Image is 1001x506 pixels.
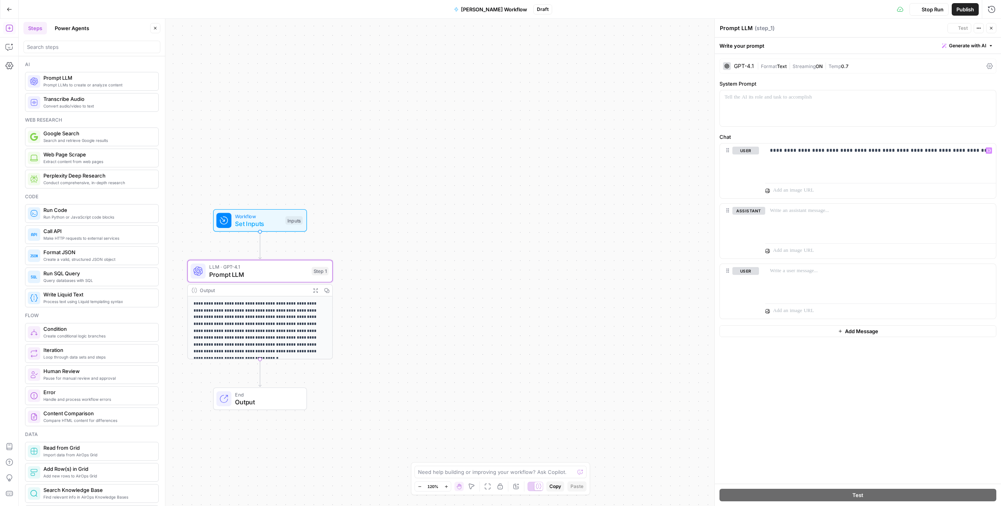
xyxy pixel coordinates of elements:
[43,248,152,256] span: Format JSON
[25,117,159,124] div: Web research
[235,391,299,398] span: End
[43,82,152,88] span: Prompt LLMs to create or analyze content
[719,489,996,501] button: Test
[816,63,823,69] span: ON
[187,388,333,410] div: EndOutput
[43,179,152,186] span: Conduct comprehensive, in-depth research
[25,193,159,200] div: Code
[757,62,761,70] span: |
[829,63,841,69] span: Temp
[43,452,152,458] span: Import data from AirOps Grid
[43,409,152,417] span: Content Comparison
[43,214,152,220] span: Run Python or JavaScript code blocks
[30,413,38,421] img: vrinnnclop0vshvmafd7ip1g7ohf
[209,263,308,271] span: LLM · GPT-4.1
[235,212,282,220] span: Workflow
[43,95,152,103] span: Transcribe Audio
[910,3,949,16] button: Stop Run
[258,359,261,387] g: Edge from step_1 to end
[549,483,561,490] span: Copy
[285,216,303,225] div: Inputs
[43,277,152,284] span: Query databases with SQL
[235,219,282,228] span: Set Inputs
[43,74,152,82] span: Prompt LLM
[823,62,829,70] span: |
[567,481,587,492] button: Paste
[43,137,152,144] span: Search and retrieve Google results
[958,25,968,32] span: Test
[949,42,986,49] span: Generate with AI
[43,151,152,158] span: Web Page Scrape
[43,444,152,452] span: Read from Grid
[952,3,979,16] button: Publish
[732,207,765,215] button: assistant
[43,388,152,396] span: Error
[50,22,94,34] button: Power Agents
[719,80,996,88] label: System Prompt
[43,235,152,241] span: Make HTTP requests to external services
[922,5,944,13] span: Stop Run
[200,287,307,294] div: Output
[209,270,308,279] span: Prompt LLM
[841,63,849,69] span: 0.7
[793,63,816,69] span: Streaming
[43,172,152,179] span: Perplexity Deep Research
[427,483,438,490] span: 120%
[43,291,152,298] span: Write Liquid Text
[720,144,759,198] div: user
[732,147,759,154] button: user
[43,354,152,360] span: Loop through data sets and steps
[732,267,759,275] button: user
[719,133,996,141] label: Chat
[720,264,759,319] div: user
[720,24,753,32] textarea: Prompt LLM
[43,103,152,109] span: Convert audio/video to text
[25,431,159,438] div: Data
[43,346,152,354] span: Iteration
[187,209,333,232] div: WorkflowSet InputsInputs
[43,417,152,423] span: Compare HTML content for differences
[755,24,775,32] span: ( step_1 )
[947,23,971,33] button: Test
[461,5,527,13] span: [PERSON_NAME] Workflow
[43,129,152,137] span: Google Search
[787,62,793,70] span: |
[845,327,878,335] span: Add Message
[258,232,261,259] g: Edge from start to step_1
[43,367,152,375] span: Human Review
[43,375,152,381] span: Pause for manual review and approval
[43,158,152,165] span: Extract content from web pages
[43,227,152,235] span: Call API
[570,483,583,490] span: Paste
[939,41,996,51] button: Generate with AI
[537,6,549,13] span: Draft
[43,206,152,214] span: Run Code
[449,3,532,16] button: [PERSON_NAME] Workflow
[25,61,159,68] div: Ai
[777,63,787,69] span: Text
[715,38,1001,54] div: Write your prompt
[761,63,777,69] span: Format
[43,269,152,277] span: Run SQL Query
[956,5,974,13] span: Publish
[43,396,152,402] span: Handle and process workflow errors
[43,298,152,305] span: Process text using Liquid templating syntax
[734,63,754,69] div: GPT-4.1
[719,325,996,337] button: Add Message
[546,481,564,492] button: Copy
[43,256,152,262] span: Create a valid, structured JSON object
[23,22,47,34] button: Steps
[27,43,157,51] input: Search steps
[235,397,299,407] span: Output
[312,267,328,276] div: Step 1
[43,325,152,333] span: Condition
[720,204,759,258] div: assistant
[852,491,863,499] span: Test
[43,333,152,339] span: Create conditional logic branches
[43,494,152,500] span: Find relevant info in AirOps Knowledge Bases
[43,465,152,473] span: Add Row(s) in Grid
[43,486,152,494] span: Search Knowledge Base
[25,312,159,319] div: Flow
[43,473,152,479] span: Add new rows to AirOps Grid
